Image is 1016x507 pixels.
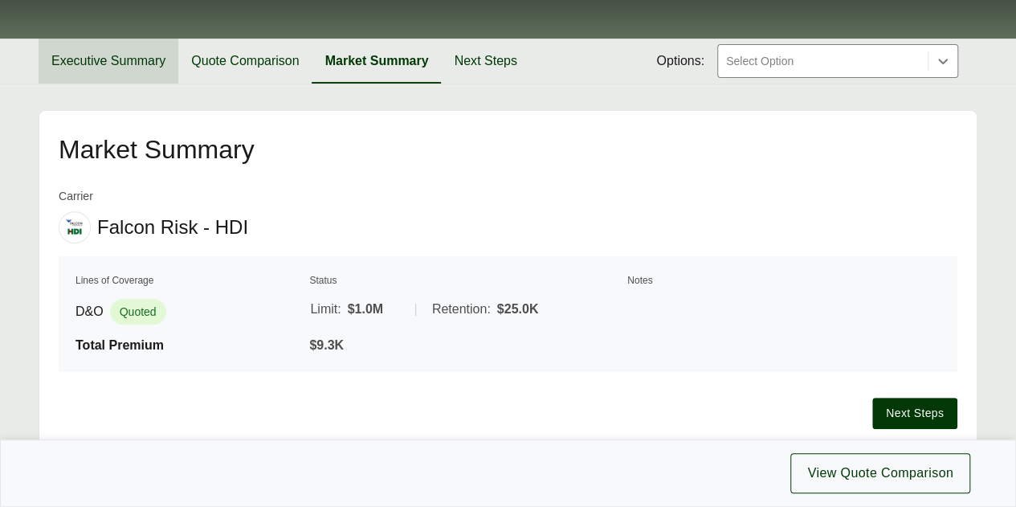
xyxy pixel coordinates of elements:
[348,300,383,319] span: $1.0M
[872,398,957,429] button: Next Steps
[432,300,491,319] span: Retention:
[497,300,539,319] span: $25.0K
[656,51,704,71] span: Options:
[807,464,953,483] span: View Quote Comparison
[39,39,178,84] button: Executive Summary
[75,272,305,288] th: Lines of Coverage
[178,39,312,84] button: Quote Comparison
[110,299,166,325] span: Quoted
[312,39,442,84] button: Market Summary
[59,188,248,205] span: Carrier
[97,215,248,239] span: Falcon Risk - HDI
[790,453,970,493] button: View Quote Comparison
[626,272,941,288] th: Notes
[75,302,104,321] span: D&O
[308,272,623,288] th: Status
[310,300,341,319] span: Limit:
[309,338,344,352] span: $9.3K
[414,302,417,316] span: |
[886,405,944,422] span: Next Steps
[59,218,90,237] img: Falcon Risk - HDI
[59,137,957,162] h2: Market Summary
[442,39,530,84] button: Next Steps
[75,338,164,352] span: Total Premium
